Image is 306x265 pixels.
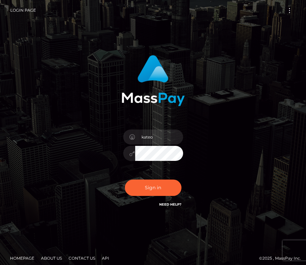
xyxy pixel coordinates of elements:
div: © 2025 , MassPay Inc. [5,255,301,262]
img: MassPay Login [122,55,185,106]
a: About Us [38,253,65,263]
button: Sign in [125,180,181,196]
button: Toggle navigation [283,6,296,15]
input: Username... [135,129,183,145]
a: Need Help? [159,202,181,207]
a: API [99,253,112,263]
a: Homepage [7,253,37,263]
a: Login Page [10,3,36,17]
a: Contact Us [66,253,98,263]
